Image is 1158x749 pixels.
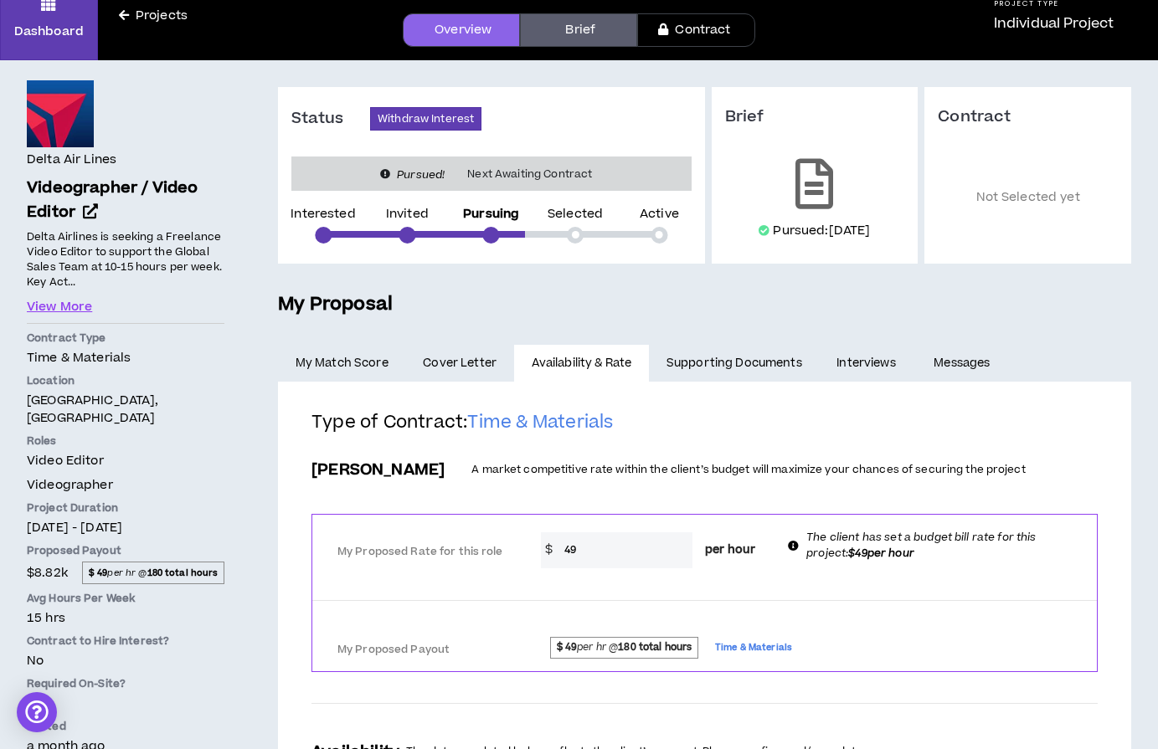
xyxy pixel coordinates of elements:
[649,345,819,382] a: Supporting Documents
[27,433,224,449] p: Roles
[386,208,429,220] p: Invited
[471,462,1025,478] p: A market competitive rate within the client’s budget will maximize your chances of securing the p...
[705,541,755,559] span: per hour
[27,331,224,346] p: Contract Type
[725,107,905,127] h3: Brief
[27,609,224,627] p: 15 hrs
[463,208,519,220] p: Pursuing
[291,208,355,220] p: Interested
[27,373,224,388] p: Location
[773,223,870,239] p: Pursued: [DATE]
[27,452,104,469] span: Video Editor
[467,410,613,434] span: Time & Materials
[715,639,792,657] span: Time & Materials
[557,640,578,654] strong: $ 49
[820,345,917,382] a: Interviews
[457,166,602,182] span: Next Awaiting Contract
[27,652,224,669] p: No
[147,567,219,579] strong: 180 total hours
[618,640,692,654] strong: 180 total hours
[98,7,208,25] a: Projects
[27,177,224,225] a: Videographer / Video Editor
[423,354,497,372] span: Cover Letter
[397,167,445,182] i: Pursued!
[27,349,224,367] p: Time & Materials
[806,530,1082,562] p: The client has set a budget bill rate for this project:
[403,13,520,47] a: Overview
[27,298,92,316] button: View More
[27,177,198,223] span: Videographer / Video Editor
[27,228,224,290] p: Delta Airlines is seeking a Freelance Video Editor to support the Global Sales Team at 10-15 hour...
[640,208,679,220] p: Active
[291,109,370,129] h3: Status
[917,345,1011,382] a: Messages
[27,591,224,606] p: Avg Hours Per Week
[27,543,224,558] p: Proposed Payout
[550,637,698,659] span: per hr @
[520,13,637,47] a: Brief
[938,107,1118,127] h3: Contract
[541,532,557,568] span: $
[89,567,108,579] strong: $ 49
[311,459,445,481] h3: [PERSON_NAME]
[17,692,57,732] div: Open Intercom Messenger
[311,411,1098,448] h2: Type of Contract:
[938,152,1118,244] p: Not Selected yet
[337,537,503,567] label: My Proposed Rate for this role
[27,151,116,169] h4: Delta Air Lines
[370,107,481,131] button: Withdraw Interest
[27,695,224,712] p: No
[14,23,84,40] p: Dashboard
[27,476,113,494] span: Videographer
[27,719,224,734] p: Posted
[848,546,914,561] b: $49 per hour
[548,208,603,220] p: Selected
[27,519,224,536] p: [DATE] - [DATE]
[637,13,754,47] a: Contract
[514,345,649,382] a: Availability & Rate
[82,562,224,583] span: per hr @
[994,13,1114,33] p: Individual Project
[27,500,224,516] p: Project Duration
[27,392,224,427] p: [GEOGRAPHIC_DATA], [GEOGRAPHIC_DATA]
[27,676,224,691] p: Required On-Site?
[278,345,406,382] a: My Match Score
[27,634,224,649] p: Contract to Hire Interest?
[337,635,483,664] label: My Proposed Payout
[278,290,1131,319] h5: My Proposal
[27,562,68,584] span: $8.82k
